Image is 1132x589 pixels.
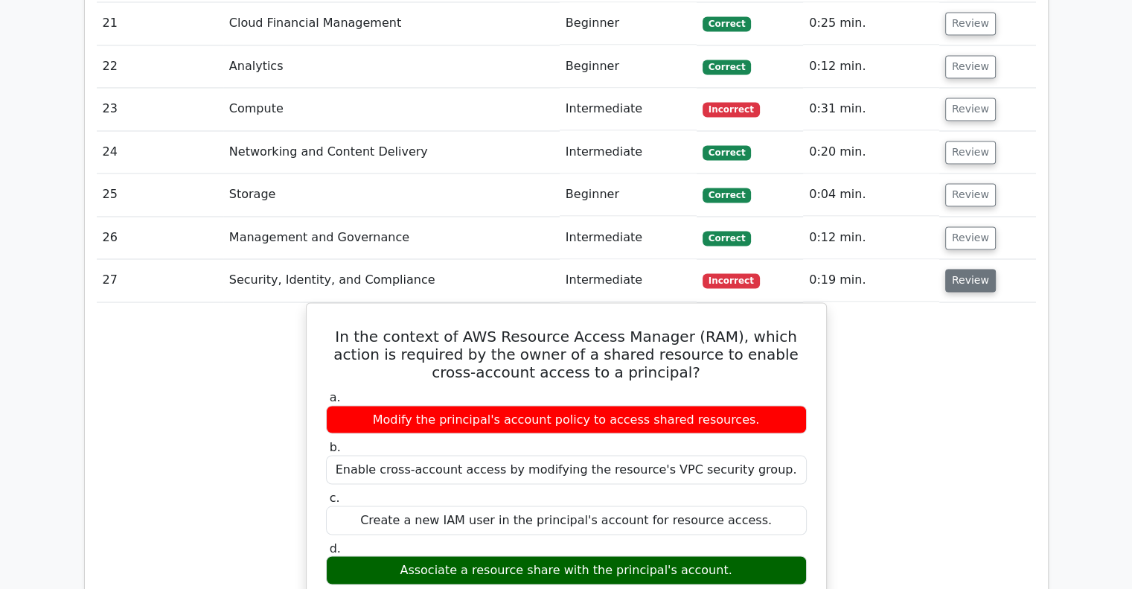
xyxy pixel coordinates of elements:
td: Networking and Content Delivery [223,131,560,173]
button: Review [945,12,996,35]
td: 26 [97,217,223,259]
td: 24 [97,131,223,173]
div: Create a new IAM user in the principal's account for resource access. [326,506,807,535]
td: 25 [97,173,223,216]
td: Intermediate [560,88,697,130]
td: Beginner [560,45,697,88]
span: d. [330,541,341,555]
button: Review [945,98,996,121]
td: Beginner [560,2,697,45]
td: 0:19 min. [803,259,939,302]
td: Intermediate [560,259,697,302]
td: Intermediate [560,131,697,173]
td: Compute [223,88,560,130]
span: b. [330,439,341,453]
span: Incorrect [703,102,760,117]
td: Storage [223,173,560,216]
div: Associate a resource share with the principal's account. [326,555,807,585]
td: Intermediate [560,217,697,259]
button: Review [945,55,996,78]
button: Review [945,141,996,164]
td: 22 [97,45,223,88]
button: Review [945,269,996,292]
span: c. [330,490,340,504]
span: Correct [703,188,751,203]
td: 0:20 min. [803,131,939,173]
span: Correct [703,145,751,160]
div: Modify the principal's account policy to access shared resources. [326,405,807,434]
td: Analytics [223,45,560,88]
span: a. [330,389,341,404]
div: Enable cross-account access by modifying the resource's VPC security group. [326,455,807,484]
td: 21 [97,2,223,45]
td: 0:25 min. [803,2,939,45]
span: Correct [703,16,751,31]
button: Review [945,183,996,206]
td: Security, Identity, and Compliance [223,259,560,302]
td: Management and Governance [223,217,560,259]
td: 0:31 min. [803,88,939,130]
td: Beginner [560,173,697,216]
td: 27 [97,259,223,302]
td: 0:12 min. [803,45,939,88]
td: Cloud Financial Management [223,2,560,45]
h5: In the context of AWS Resource Access Manager (RAM), which action is required by the owner of a s... [324,327,808,381]
td: 23 [97,88,223,130]
td: 0:04 min. [803,173,939,216]
button: Review [945,226,996,249]
span: Correct [703,231,751,246]
span: Incorrect [703,273,760,288]
span: Correct [703,60,751,74]
td: 0:12 min. [803,217,939,259]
